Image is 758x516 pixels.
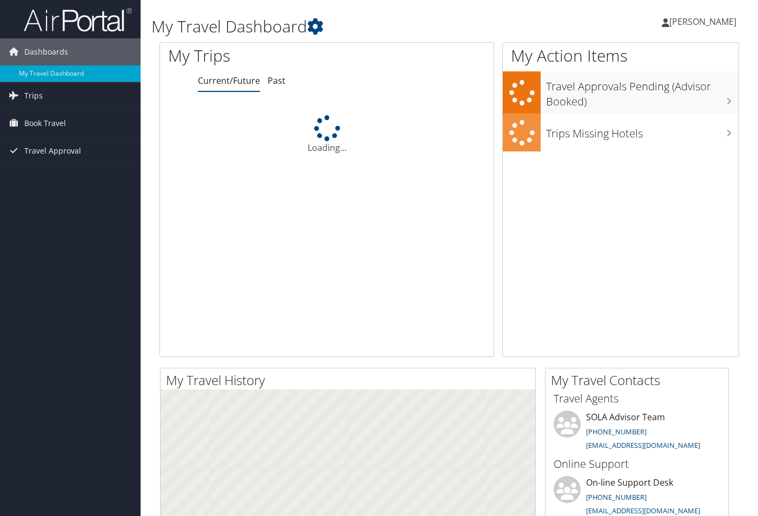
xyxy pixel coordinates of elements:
[586,427,647,436] a: [PHONE_NUMBER]
[24,137,81,164] span: Travel Approval
[554,391,720,406] h3: Travel Agents
[548,411,726,455] li: SOLA Advisor Team
[586,492,647,502] a: [PHONE_NUMBER]
[168,44,347,67] h1: My Trips
[546,74,739,109] h3: Travel Approvals Pending (Advisor Booked)
[24,110,66,137] span: Book Travel
[160,115,494,154] div: Loading...
[554,457,720,472] h3: Online Support
[24,38,68,65] span: Dashboards
[503,114,739,152] a: Trips Missing Hotels
[503,44,739,67] h1: My Action Items
[551,371,728,389] h2: My Travel Contacts
[268,75,285,87] a: Past
[151,15,549,38] h1: My Travel Dashboard
[669,16,736,28] span: [PERSON_NAME]
[586,440,700,450] a: [EMAIL_ADDRESS][DOMAIN_NAME]
[662,5,747,38] a: [PERSON_NAME]
[586,506,700,515] a: [EMAIL_ADDRESS][DOMAIN_NAME]
[503,71,739,113] a: Travel Approvals Pending (Advisor Booked)
[24,82,43,109] span: Trips
[546,121,739,141] h3: Trips Missing Hotels
[198,75,260,87] a: Current/Future
[24,7,132,32] img: airportal-logo.png
[166,371,535,389] h2: My Travel History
